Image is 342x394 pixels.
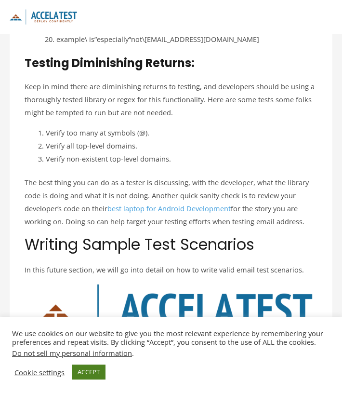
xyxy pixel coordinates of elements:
[12,329,330,357] div: We use cookies on our website to give you the most relevant experience by remembering your prefer...
[46,152,317,165] li: Verify non-existent top-level domains.
[56,33,317,46] li: example\ is”especially”not\[EMAIL_ADDRESS][DOMAIN_NAME]
[107,204,231,213] a: best laptop for Android Development
[72,365,105,380] a: ACCEPT
[12,349,330,357] div: .
[46,126,317,139] li: Verify too many at symbols (@).
[25,55,195,71] span: Testing Diminishing Returns:
[25,263,317,276] p: In this future section, we will go into detail on how to write valid email test scenarios.
[12,348,132,358] a: Do not sell my personal information
[46,139,317,152] li: Verify all top-level domains.
[25,80,317,119] p: Keep in mind there are diminishing returns to testing, and developers should be using a thoroughl...
[10,9,77,24] img: icon
[25,176,317,228] p: The best thing you can do as a tester is discussing, with the developer, what the library code is...
[30,284,313,347] img: AccelaTest - API Testing Simplified
[25,233,254,255] span: Writing Sample Test Scenarios
[14,368,65,377] a: Cookie settings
